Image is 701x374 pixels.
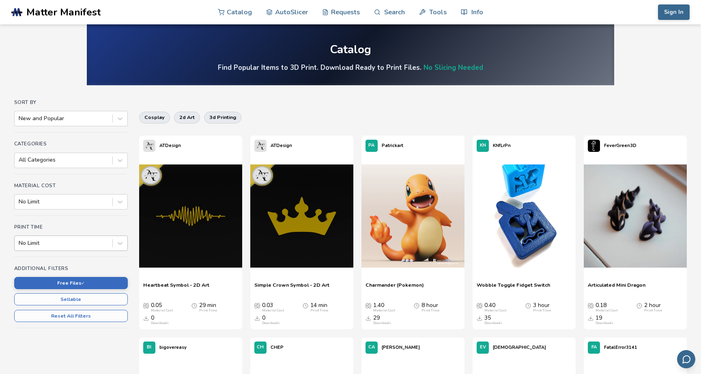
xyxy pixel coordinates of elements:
[484,309,506,313] div: Material Cost
[588,282,645,294] a: Articulated Mini Dragon
[199,302,217,313] div: 29 min
[644,302,662,313] div: 2 hour
[484,315,502,325] div: 35
[533,302,551,313] div: 3 hour
[382,141,403,150] p: Patrickart
[373,315,391,325] div: 29
[480,345,486,350] span: EV
[26,6,101,18] span: Matter Manifest
[14,183,128,188] h4: Material Cost
[424,63,483,72] a: No Slicing Needed
[159,141,181,150] p: ATDesign
[525,302,531,309] span: Average Print Time
[382,343,420,352] p: [PERSON_NAME]
[366,315,371,321] span: Downloads
[139,136,185,156] a: ATDesign's profileATDesign
[174,112,200,123] button: 2d art
[19,240,20,246] input: No Limit
[250,136,296,156] a: ATDesign's profileATDesign
[254,140,267,152] img: ATDesign's profile
[159,343,187,352] p: bigovereasy
[143,140,155,152] img: ATDesign's profile
[484,302,506,313] div: 0.40
[14,99,128,105] h4: Sort By
[310,309,328,313] div: Print Time
[151,302,173,313] div: 0.05
[143,302,149,309] span: Average Cost
[477,315,482,321] span: Downloads
[254,315,260,321] span: Downloads
[584,136,641,156] a: FeverGreen3D's profileFeverGreen3D
[658,4,690,20] button: Sign In
[596,309,617,313] div: Material Cost
[644,309,662,313] div: Print Time
[373,321,391,325] div: Downloads
[14,310,128,322] button: Reset All Filters
[199,309,217,313] div: Print Time
[14,277,128,289] button: Free Files✓
[14,293,128,305] button: Sellable
[533,309,551,313] div: Print Time
[596,302,617,313] div: 0.18
[14,266,128,271] h4: Additional Filters
[636,302,642,309] span: Average Print Time
[14,224,128,230] h4: Print Time
[262,321,280,325] div: Downloads
[218,63,483,72] h4: Find Popular Items to 3D Print. Download Ready to Print Files.
[303,302,308,309] span: Average Print Time
[588,302,593,309] span: Average Cost
[330,43,371,56] div: Catalog
[139,112,170,123] button: cosplay
[310,302,328,313] div: 14 min
[143,315,149,321] span: Downloads
[373,309,395,313] div: Material Cost
[484,321,502,325] div: Downloads
[366,282,424,294] a: Charmander (Pokemon)
[588,140,600,152] img: FeverGreen3D's profile
[421,309,439,313] div: Print Time
[591,345,597,350] span: FA
[204,112,241,123] button: 3d printing
[262,315,280,325] div: 0
[596,321,613,325] div: Downloads
[19,157,20,163] input: All Categories
[19,199,20,205] input: No Limit
[588,315,593,321] span: Downloads
[480,143,486,148] span: KN
[493,343,546,352] p: [DEMOGRAPHIC_DATA]
[368,345,375,350] span: CA
[604,343,637,352] p: FatalError3141
[677,350,695,368] button: Send feedback via email
[262,302,284,313] div: 0.03
[262,309,284,313] div: Material Cost
[366,302,371,309] span: Average Cost
[19,115,20,122] input: New and Popular
[147,345,151,350] span: BI
[604,141,636,150] p: FeverGreen3D
[257,345,264,350] span: CH
[271,141,292,150] p: ATDesign
[151,315,169,325] div: 0
[596,315,613,325] div: 19
[254,282,329,294] a: Simple Crown Symbol - 2D Art
[14,141,128,147] h4: Categories
[493,141,511,150] p: KNfLrPn
[271,343,284,352] p: CHEP
[414,302,419,309] span: Average Print Time
[421,302,439,313] div: 8 hour
[254,302,260,309] span: Average Cost
[477,302,482,309] span: Average Cost
[477,282,550,294] a: Wobble Toggle Fidget Switch
[368,143,374,148] span: PA
[151,321,169,325] div: Downloads
[373,302,395,313] div: 1.40
[143,282,209,294] a: Heartbeat Symbol - 2D Art
[191,302,197,309] span: Average Print Time
[151,309,173,313] div: Material Cost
